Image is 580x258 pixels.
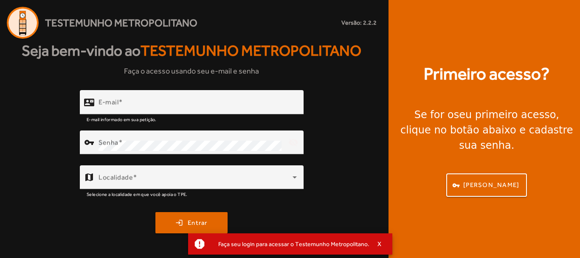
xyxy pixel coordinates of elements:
[22,40,361,62] strong: Seja bem-vindo ao
[84,172,94,182] mat-icon: map
[7,7,39,39] img: Logo Agenda
[141,42,361,59] span: Testemunho Metropolitano
[84,137,94,147] mat-icon: vpn_key
[211,238,369,250] div: Faça seu login para acessar o Testemunho Metropolitano.
[124,65,259,77] span: Faça o acesso usando seu e-mail e senha
[87,114,157,124] mat-hint: E-mail informado em sua petição.
[283,132,304,153] mat-icon: visibility_off
[454,109,556,121] strong: seu primeiro acesso
[341,18,377,27] small: Versão: 2.2.2
[188,218,208,228] span: Entrar
[377,240,382,248] span: X
[463,180,519,190] span: [PERSON_NAME]
[99,173,133,181] mat-label: Localidade
[193,238,206,250] mat-icon: report
[369,240,391,248] button: X
[87,189,188,198] mat-hint: Selecione a localidade em que você apoia o TPE.
[424,61,549,87] strong: Primeiro acesso?
[446,173,527,197] button: [PERSON_NAME]
[399,107,575,153] div: Se for o , clique no botão abaixo e cadastre sua senha.
[99,98,118,106] mat-label: E-mail
[84,97,94,108] mat-icon: contact_mail
[45,15,197,31] span: Testemunho Metropolitano
[155,212,228,233] button: Entrar
[99,139,118,147] mat-label: Senha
